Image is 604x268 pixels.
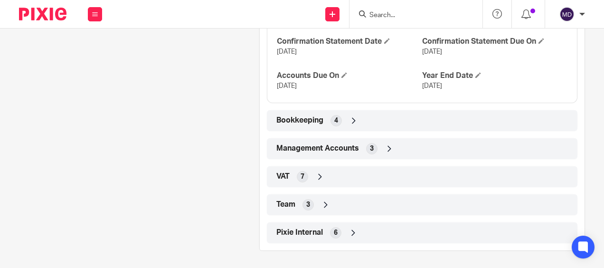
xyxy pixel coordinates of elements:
[276,115,323,125] span: Bookkeeping
[368,11,454,20] input: Search
[276,200,295,210] span: Team
[334,228,338,238] span: 6
[422,48,442,55] span: [DATE]
[277,83,297,89] span: [DATE]
[422,71,567,81] h4: Year End Date
[301,172,304,182] span: 7
[276,144,359,153] span: Management Accounts
[277,71,422,81] h4: Accounts Due On
[306,200,310,210] span: 3
[19,8,66,20] img: Pixie
[422,83,442,89] span: [DATE]
[370,144,374,153] span: 3
[276,228,323,238] span: Pixie Internal
[276,172,290,182] span: VAT
[277,48,297,55] span: [DATE]
[334,116,338,125] span: 4
[277,37,422,47] h4: Confirmation Statement Date
[422,37,567,47] h4: Confirmation Statement Due On
[559,7,575,22] img: svg%3E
